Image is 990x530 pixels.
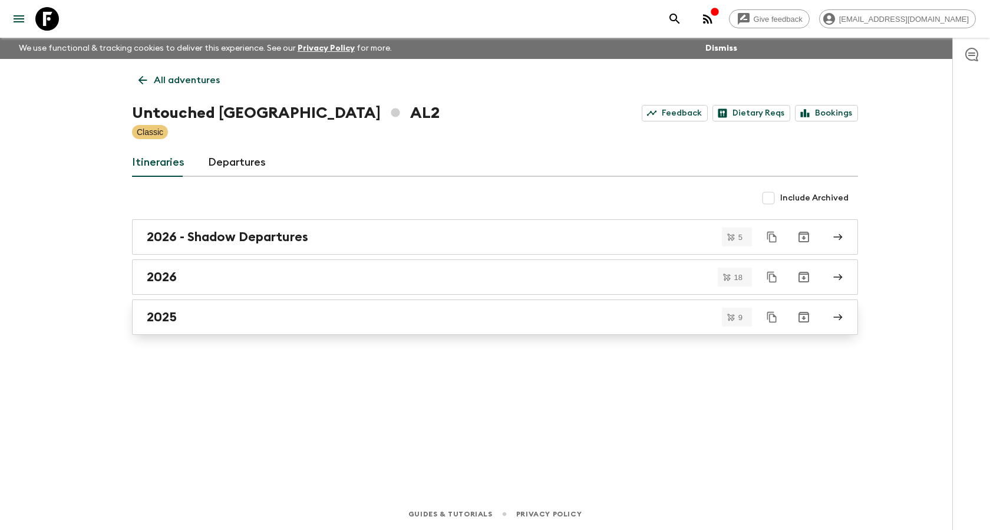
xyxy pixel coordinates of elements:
h2: 2026 [147,269,177,285]
h2: 2025 [147,310,177,325]
button: Archive [792,265,816,289]
a: Privacy Policy [516,508,582,521]
button: search adventures [663,7,687,31]
span: 18 [727,274,750,281]
h1: Untouched [GEOGRAPHIC_DATA] AL2 [132,101,440,125]
span: 5 [731,233,750,241]
a: Dietary Reqs [712,105,790,121]
button: Archive [792,305,816,329]
h2: 2026 - Shadow Departures [147,229,308,245]
a: All adventures [132,68,226,92]
a: Itineraries [132,149,184,177]
a: Privacy Policy [298,44,355,52]
button: menu [7,7,31,31]
button: Dismiss [702,40,740,57]
p: All adventures [154,73,220,87]
a: 2026 - Shadow Departures [132,219,858,255]
p: We use functional & tracking cookies to deliver this experience. See our for more. [14,38,397,59]
a: Guides & Tutorials [408,508,493,521]
a: Feedback [642,105,708,121]
a: Bookings [795,105,858,121]
a: Departures [208,149,266,177]
span: [EMAIL_ADDRESS][DOMAIN_NAME] [833,15,975,24]
span: 9 [731,314,750,321]
a: Give feedback [729,9,810,28]
a: 2025 [132,299,858,335]
p: Classic [137,126,163,138]
button: Duplicate [761,307,783,328]
a: 2026 [132,259,858,295]
div: [EMAIL_ADDRESS][DOMAIN_NAME] [819,9,976,28]
button: Archive [792,225,816,249]
span: Give feedback [747,15,809,24]
span: Include Archived [780,192,849,204]
button: Duplicate [761,266,783,288]
button: Duplicate [761,226,783,248]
